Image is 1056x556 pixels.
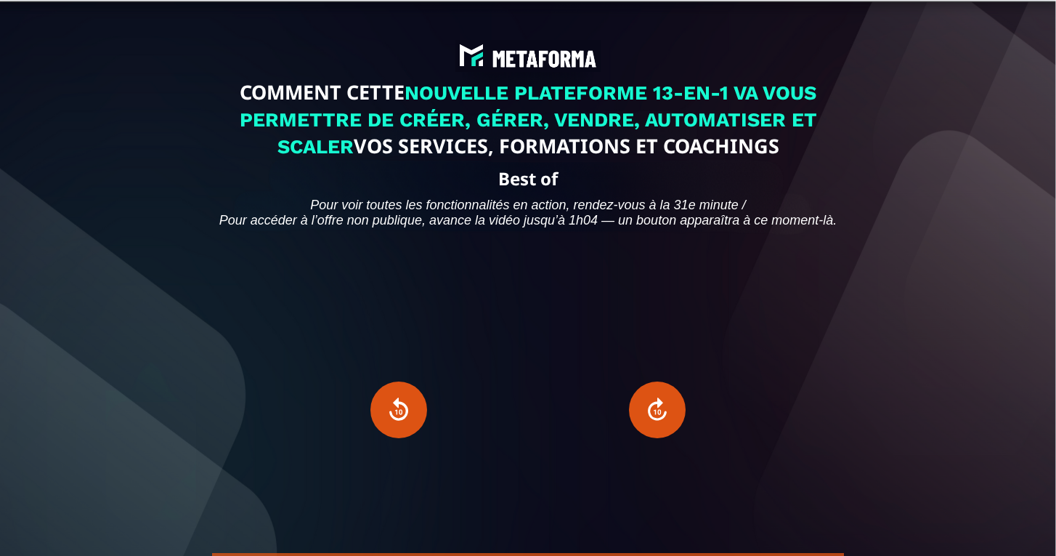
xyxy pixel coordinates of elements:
span: NOUVELLE PLATEFORME 13-EN-1 VA VOUS PERMETTRE DE CRÉER, GÉRER, VENDRE, AUTOMATISER ET SCALER [240,81,823,158]
button: Rewind [370,382,427,438]
button: Forward [629,382,686,438]
img: abe9e435164421cb06e33ef15842a39e_e5ef653356713f0d7dd3797ab850248d_Capture_d%E2%80%99e%CC%81cran_2... [455,40,600,72]
text: Best of [11,163,1045,194]
text: COMMENT CETTE VOS SERVICES, FORMATIONS ET COACHINGS [237,75,819,163]
text: Pour voir toutes les fonctionnalités en action, rendez-vous à la 31e minute / Pour accéder à l’of... [11,194,1045,232]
